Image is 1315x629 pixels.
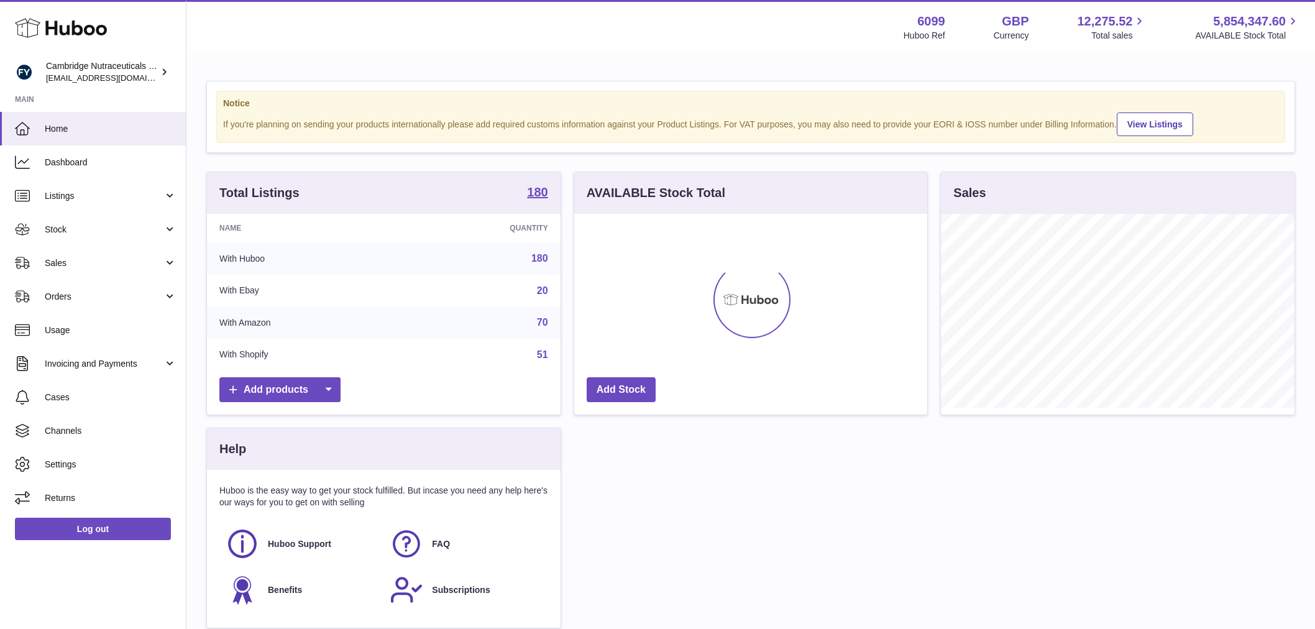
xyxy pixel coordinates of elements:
[537,349,548,360] a: 51
[219,185,300,201] h3: Total Listings
[1077,13,1132,30] span: 12,275.52
[45,224,163,236] span: Stock
[219,377,341,403] a: Add products
[587,377,656,403] a: Add Stock
[207,275,400,307] td: With Ebay
[45,257,163,269] span: Sales
[994,30,1029,42] div: Currency
[1195,13,1300,42] a: 5,854,347.60 AVAILABLE Stock Total
[207,306,400,339] td: With Amazon
[226,527,377,561] a: Huboo Support
[390,573,541,607] a: Subscriptions
[400,214,560,242] th: Quantity
[45,291,163,303] span: Orders
[45,358,163,370] span: Invoicing and Payments
[15,63,34,81] img: huboo@camnutra.com
[432,538,450,550] span: FAQ
[45,392,176,403] span: Cases
[531,253,548,264] a: 180
[45,459,176,471] span: Settings
[390,527,541,561] a: FAQ
[268,584,302,596] span: Benefits
[46,60,158,84] div: Cambridge Nutraceuticals Ltd
[1091,30,1147,42] span: Total sales
[537,285,548,296] a: 20
[45,492,176,504] span: Returns
[223,98,1278,109] strong: Notice
[527,186,548,201] a: 180
[45,123,176,135] span: Home
[45,157,176,168] span: Dashboard
[207,339,400,371] td: With Shopify
[219,441,246,457] h3: Help
[268,538,331,550] span: Huboo Support
[537,317,548,328] a: 70
[587,185,725,201] h3: AVAILABLE Stock Total
[1195,30,1300,42] span: AVAILABLE Stock Total
[226,573,377,607] a: Benefits
[953,185,986,201] h3: Sales
[207,214,400,242] th: Name
[1077,13,1147,42] a: 12,275.52 Total sales
[45,324,176,336] span: Usage
[1213,13,1286,30] span: 5,854,347.60
[207,242,400,275] td: With Huboo
[527,186,548,198] strong: 180
[917,13,945,30] strong: 6099
[15,518,171,540] a: Log out
[45,425,176,437] span: Channels
[432,584,490,596] span: Subscriptions
[45,190,163,202] span: Listings
[1117,112,1193,136] a: View Listings
[46,73,183,83] span: [EMAIL_ADDRESS][DOMAIN_NAME]
[904,30,945,42] div: Huboo Ref
[219,485,548,508] p: Huboo is the easy way to get your stock fulfilled. But incase you need any help here's our ways f...
[223,111,1278,136] div: If you're planning on sending your products internationally please add required customs informati...
[1002,13,1029,30] strong: GBP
